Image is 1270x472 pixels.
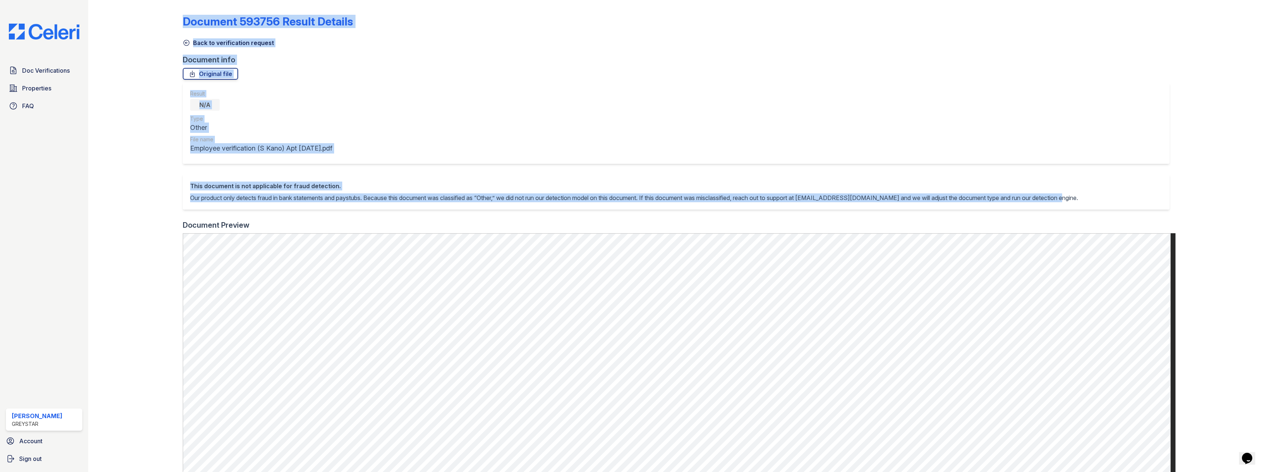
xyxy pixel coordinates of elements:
[3,24,85,39] img: CE_Logo_Blue-a8612792a0a2168367f1c8372b55b34899dd931a85d93a1a3d3e32e68fde9ad4.png
[3,434,85,448] a: Account
[183,15,353,28] a: Document 593756 Result Details
[183,220,250,230] div: Document Preview
[183,68,238,80] a: Original file
[12,420,62,428] div: Greystar
[190,99,220,111] div: N/A
[22,66,70,75] span: Doc Verifications
[22,84,51,93] span: Properties
[12,411,62,420] div: [PERSON_NAME]
[190,143,332,154] div: Employee verification (S Kano) Apt [DATE].pdf
[1239,442,1263,465] iframe: chat widget
[190,136,332,143] div: File name
[19,437,42,445] span: Account
[190,123,332,133] div: Other
[6,99,82,113] a: FAQ
[22,101,34,110] span: FAQ
[6,63,82,78] a: Doc Verifications
[190,90,332,97] div: Result
[190,115,332,123] div: Type
[3,451,85,466] a: Sign out
[6,81,82,96] a: Properties
[19,454,42,463] span: Sign out
[183,55,1175,65] div: Document info
[190,182,1078,190] div: This document is not applicable for fraud detection.
[183,38,274,47] a: Back to verification request
[190,193,1078,202] p: Our product only detects fraud in bank statements and paystubs. Because this document was classif...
